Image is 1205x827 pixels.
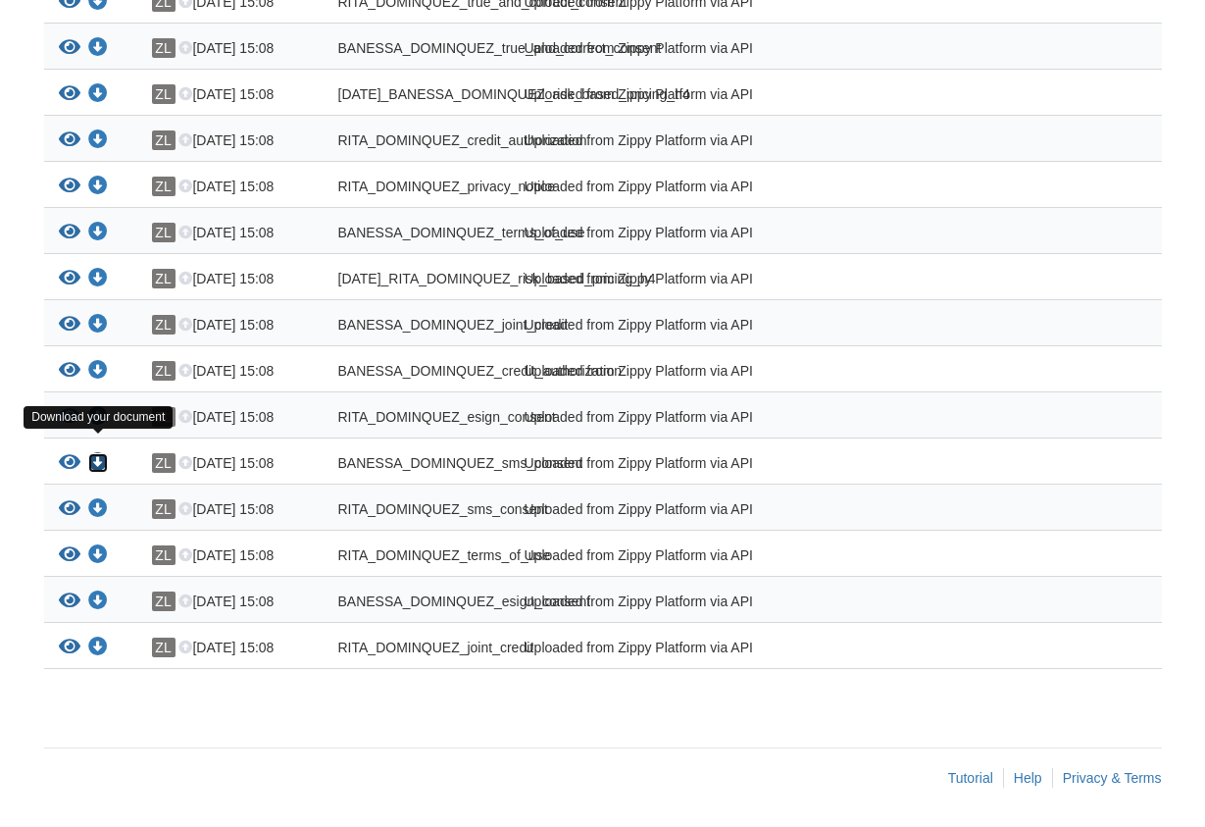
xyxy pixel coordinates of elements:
span: [DATE] 15:08 [178,409,274,425]
button: View RITA_DOMINQUEZ_joint_credit [59,638,80,658]
span: RITA_DOMINQUEZ_credit_authorization [338,132,587,148]
a: Download RITA_DOMINQUEZ_credit_authorization [88,133,108,149]
div: Uploaded from Zippy Platform via API [510,269,976,294]
span: [DATE] 15:08 [178,501,274,517]
a: Download RITA_DOMINQUEZ_privacy_notice [88,180,108,195]
span: RITA_DOMINQUEZ_joint_credit [338,640,534,655]
a: Download RITA_DOMINQUEZ_terms_of_use [88,548,108,564]
span: BANESSA_DOMINQUEZ_true_and_correct_consent [338,40,662,56]
div: Uploaded from Zippy Platform via API [510,130,976,156]
a: Tutorial [948,770,993,786]
span: BANESSA_DOMINQUEZ_terms_of_use [338,225,585,240]
span: RITA_DOMINQUEZ_terms_of_use [338,547,551,563]
button: View BANESSA_DOMINQUEZ_credit_authorization [59,361,80,382]
button: View BANESSA_DOMINQUEZ_terms_of_use [59,223,80,243]
button: View RITA_DOMINQUEZ_credit_authorization [59,130,80,151]
span: BANESSA_DOMINQUEZ_joint_credit [338,317,569,333]
a: Download BANESSA_DOMINQUEZ_true_and_correct_consent [88,41,108,57]
span: [DATE] 15:08 [178,317,274,333]
a: Download RITA_DOMINQUEZ_sms_consent [88,502,108,518]
button: View BANESSA_DOMINQUEZ_sms_consent [59,453,80,474]
span: ZL [152,592,176,611]
div: Uploaded from Zippy Platform via API [510,453,976,479]
button: View RITA_DOMINQUEZ_terms_of_use [59,545,80,566]
a: Download BANESSA_DOMINQUEZ_joint_credit [88,318,108,334]
div: Uploaded from Zippy Platform via API [510,499,976,525]
span: BANESSA_DOMINQUEZ_esign_consent [338,594,591,609]
span: ZL [152,269,176,288]
span: RITA_DOMINQUEZ_esign_consent [338,409,556,425]
span: ZL [152,177,176,196]
div: Uploaded from Zippy Platform via API [510,545,976,571]
span: ZL [152,84,176,104]
a: Help [1014,770,1042,786]
span: [DATE] 15:08 [178,594,274,609]
span: RITA_DOMINQUEZ_privacy_notice [338,179,555,194]
span: ZL [152,453,176,473]
span: [DATE] 15:08 [178,363,274,379]
a: Download BANESSA_DOMINQUEZ_terms_of_use [88,226,108,241]
span: [DATE] 15:08 [178,132,274,148]
span: [DATE] 15:08 [178,640,274,655]
span: [DATE] 15:08 [178,179,274,194]
span: [DATE]_RITA_DOMINQUEZ_risk_based_pricing_h4 [338,271,656,286]
span: ZL [152,223,176,242]
div: Uploaded from Zippy Platform via API [510,223,976,248]
div: Uploaded from Zippy Platform via API [510,38,976,64]
button: View BANESSA_DOMINQUEZ_joint_credit [59,315,80,336]
a: Download 08-21-2025_RITA_DOMINQUEZ_risk_based_pricing_h4 [88,272,108,287]
span: [DATE] 15:08 [178,225,274,240]
a: Download BANESSA_DOMINQUEZ_credit_authorization [88,364,108,380]
a: Download RITA_DOMINQUEZ_joint_credit [88,641,108,656]
div: Uploaded from Zippy Platform via API [510,315,976,340]
a: Download BANESSA_DOMINQUEZ_esign_consent [88,594,108,610]
span: ZL [152,38,176,58]
span: ZL [152,315,176,335]
div: Uploaded from Zippy Platform via API [510,592,976,617]
span: [DATE] 15:08 [178,455,274,471]
div: Uploaded from Zippy Platform via API [510,407,976,433]
span: [DATE] 15:08 [178,40,274,56]
button: View BANESSA_DOMINQUEZ_esign_consent [59,592,80,612]
button: View RITA_DOMINQUEZ_privacy_notice [59,177,80,197]
span: ZL [152,499,176,519]
span: [DATE]_BANESSA_DOMINQUEZ_risk_based_pricing_h4 [338,86,690,102]
div: Download your document [24,406,173,429]
div: Uploaded from Zippy Platform via API [510,638,976,663]
span: RITA_DOMINQUEZ_sms_consent [338,501,548,517]
a: Download BANESSA_DOMINQUEZ_sms_consent [88,456,108,472]
span: BANESSA_DOMINQUEZ_credit_authorization [338,363,622,379]
span: ZL [152,130,176,150]
span: BANESSA_DOMINQUEZ_sms_consent [338,455,583,471]
span: [DATE] 15:08 [178,271,274,286]
div: Uploaded from Zippy Platform via API [510,177,976,202]
span: [DATE] 15:08 [178,86,274,102]
a: Privacy & Terms [1063,770,1162,786]
a: Download 08-21-2025_BANESSA_DOMINQUEZ_risk_based_pricing_h4 [88,87,108,103]
button: View 08-21-2025_BANESSA_DOMINQUEZ_risk_based_pricing_h4 [59,84,80,105]
button: View BANESSA_DOMINQUEZ_true_and_correct_consent [59,38,80,59]
button: View 08-21-2025_RITA_DOMINQUEZ_risk_based_pricing_h4 [59,269,80,289]
button: View RITA_DOMINQUEZ_sms_consent [59,499,80,520]
span: ZL [152,545,176,565]
span: ZL [152,361,176,381]
span: [DATE] 15:08 [178,547,274,563]
div: Uploaded from Zippy Platform via API [510,84,976,110]
div: Uploaded from Zippy Platform via API [510,361,976,387]
span: ZL [152,638,176,657]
